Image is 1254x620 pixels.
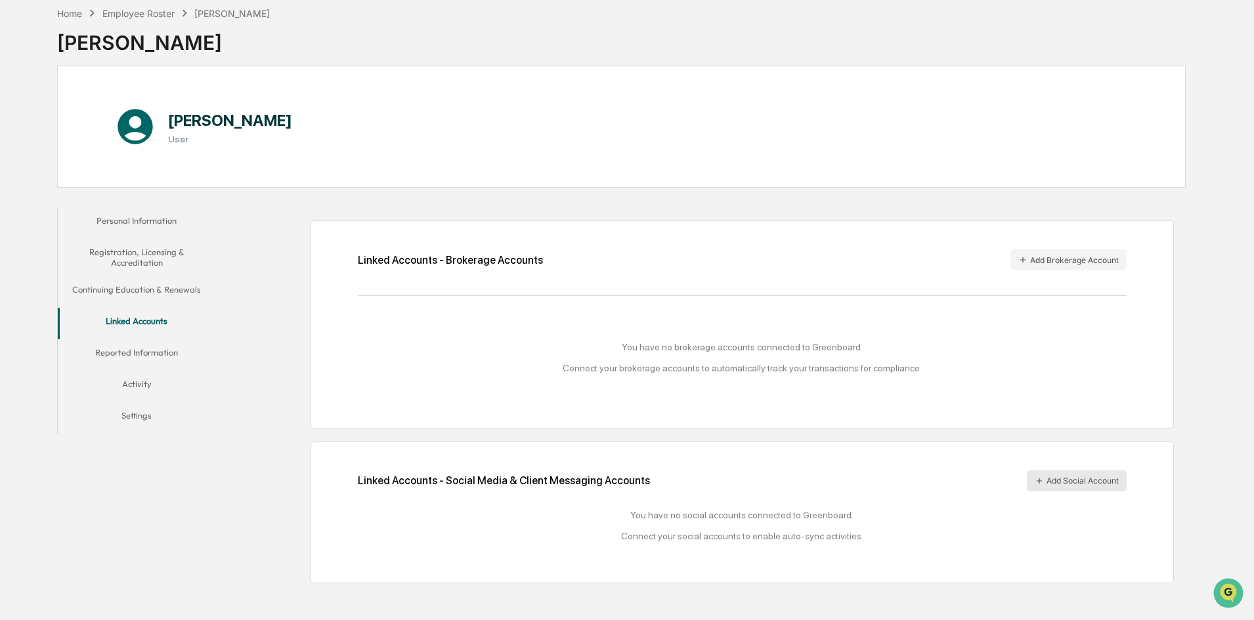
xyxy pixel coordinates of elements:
[358,342,1127,373] div: You have no brokerage accounts connected to Greenboard. Connect your brokerage accounts to automa...
[93,222,159,232] a: Powered byPylon
[58,402,215,434] button: Settings
[358,470,1127,491] div: Linked Accounts - Social Media & Client Messaging Accounts
[13,100,37,124] img: 1746055101610-c473b297-6a78-478c-a979-82029cc54cd1
[131,222,159,232] span: Pylon
[13,167,24,177] div: 🖐️
[45,114,166,124] div: We're available if you need us!
[1212,577,1247,612] iframe: Open customer support
[8,185,88,209] a: 🔎Data Lookup
[358,510,1127,541] div: You have no social accounts connected to Greenboard. Connect your social accounts to enable auto-...
[1010,249,1127,270] button: Add Brokerage Account
[90,160,168,184] a: 🗄️Attestations
[1027,470,1127,491] button: Add Social Account
[58,239,215,276] button: Registration, Licensing & Accreditation
[223,104,239,120] button: Start new chat
[58,371,215,402] button: Activity
[102,8,175,19] div: Employee Roster
[108,165,163,178] span: Attestations
[13,192,24,202] div: 🔎
[168,134,292,144] h3: User
[26,190,83,203] span: Data Lookup
[13,28,239,49] p: How can we help?
[58,339,215,371] button: Reported Information
[58,207,215,239] button: Personal Information
[358,254,543,266] div: Linked Accounts - Brokerage Accounts
[58,207,215,434] div: secondary tabs example
[57,8,82,19] div: Home
[57,20,270,54] div: [PERSON_NAME]
[58,276,215,308] button: Continuing Education & Renewals
[26,165,85,178] span: Preclearance
[45,100,215,114] div: Start new chat
[168,111,292,130] h1: [PERSON_NAME]
[8,160,90,184] a: 🖐️Preclearance
[95,167,106,177] div: 🗄️
[194,8,270,19] div: [PERSON_NAME]
[58,308,215,339] button: Linked Accounts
